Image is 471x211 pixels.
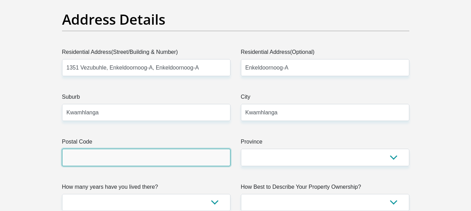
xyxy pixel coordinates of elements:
label: Suburb [62,93,230,104]
input: Address line 2 (Optional) [241,59,409,76]
h2: Address Details [62,11,409,28]
label: Province [241,138,409,149]
label: How Best to Describe Your Property Ownership? [241,183,409,194]
input: Postal Code [62,149,230,166]
select: Please Select a Province [241,149,409,166]
input: Suburb [62,104,230,121]
input: Valid residential address [62,59,230,76]
label: Residential Address(Street/Building & Number) [62,48,230,59]
label: City [241,93,409,104]
label: Residential Address(Optional) [241,48,409,59]
select: Please select a value [62,194,230,211]
select: Please select a value [241,194,409,211]
label: How many years have you lived there? [62,183,230,194]
label: Postal Code [62,138,230,149]
input: City [241,104,409,121]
